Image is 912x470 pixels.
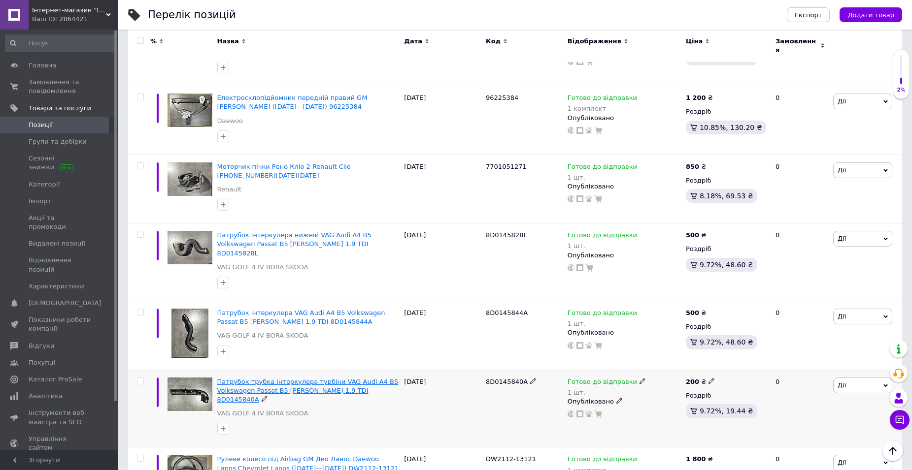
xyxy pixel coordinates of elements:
a: Патрубок інтеркулера нижній VAG Audi A4 B5 Volkswagen Passat B5 [PERSON_NAME] 1.9 TDI 8D0145828L [217,231,372,256]
span: Акції та промокоди [29,214,91,231]
input: Пошук [5,34,116,52]
b: 1 800 [686,455,706,463]
span: Товари та послуги [29,104,91,113]
a: Моторчик пічки Рено Кліо 2 Renault Clio [PHONE_NUMBER][DATE][DATE] [217,163,351,179]
span: Дії [838,313,846,320]
span: Дії [838,166,846,174]
div: 2% [893,87,909,94]
div: ₴ [686,455,713,464]
span: 7701051271 [486,163,527,170]
span: Відгуки [29,342,54,350]
a: VAG GOLF 4 IV BORA SKODA [217,331,308,340]
b: 500 [686,231,699,239]
div: Опубліковано [568,251,681,260]
div: ₴ [686,309,706,317]
div: Роздріб [686,107,767,116]
span: 9.72%, 19.44 ₴ [700,407,753,415]
span: Відновлення позицій [29,256,91,274]
img: Патрубок трубка інтеркулера турбіни VAG Audi A4 B5 Volkswagen Passat B5 Skoda Octavia 1.9 TDI 8D0... [168,377,212,411]
span: Експорт [795,11,822,19]
span: Готово до відправки [568,455,637,466]
div: 1 шт. [568,242,637,250]
span: Дії [838,381,846,389]
span: 9.72%, 29.16 ₴ [700,55,753,63]
span: Головна [29,61,56,70]
div: Опубліковано [568,114,681,123]
div: 0 [770,86,831,155]
span: Категорії [29,180,60,189]
a: Патрубок інтеркулера VAG Audi A4 B5 Volkswagen Passat B5 [PERSON_NAME] 1.9 TDI 8D0145844A [217,309,385,325]
span: 8D0145828L [486,231,527,239]
div: 1 шт. [568,320,637,327]
span: 96225384 [486,94,518,101]
span: Аналітика [29,392,63,401]
span: Каталог ProSale [29,375,82,384]
span: 8.18%, 69.53 ₴ [700,192,753,200]
div: [DATE] [402,301,483,370]
span: Ціна [686,37,703,46]
span: Дії [838,235,846,242]
a: Патрубок трубка інтеркулера турбіни VAG Audi A4 B5 Volkswagen Passat B5 [PERSON_NAME] 1.9 TDI 8D0... [217,378,399,403]
span: Назва [217,37,239,46]
span: Характеристики [29,282,84,291]
span: Готово до відправки [568,231,637,242]
span: 9.72%, 48.60 ₴ [700,338,753,346]
span: Готово до відправки [568,378,637,388]
span: Замовлення та повідомлення [29,78,91,95]
span: Групи та добірки [29,137,87,146]
div: Роздріб [686,245,767,253]
span: Код [486,37,501,46]
span: [DEMOGRAPHIC_DATA] [29,299,101,308]
span: Замовлення [776,37,818,55]
div: Роздріб [686,391,767,400]
img: Моторчик печки Рено Клио 2 Renault Clio 2 (1998-2005) 7701051271 [168,162,212,196]
b: 500 [686,309,699,316]
span: Додати товар [847,11,894,19]
div: [DATE] [402,223,483,301]
span: 10.85%, 130.20 ₴ [700,124,762,131]
div: [DATE] [402,370,483,447]
span: Видалені позиції [29,239,85,248]
b: 200 [686,378,699,385]
span: % [150,37,157,46]
span: Інструменти веб-майстра та SEO [29,408,91,426]
div: [DATE] [402,86,483,155]
button: Додати товар [840,7,902,22]
div: [DATE] [402,155,483,223]
div: Роздріб [686,176,767,185]
div: 0 [770,155,831,223]
button: Наверх [882,440,903,461]
span: Готово до відправки [568,163,637,173]
span: Дії [838,459,846,466]
div: Роздріб [686,322,767,331]
div: 0 [770,301,831,370]
span: Дата [404,37,422,46]
img: Электростеклоподъемник передний правый GM Део Ланос Daewoo Lanos (1997-2008) 96225384 [168,94,212,127]
a: Daewoo [217,117,243,125]
a: VAG GOLF 4 IV BORA SKODA [217,263,308,272]
span: Дії [838,97,846,105]
span: Імпорт [29,197,51,206]
b: 850 [686,163,699,170]
div: 0 [770,223,831,301]
img: Патрубок интеркулера нижний VAG Audi A4 B5 Volkswagen Passat B5 Skoda Octavia 1.9 TDI 8D0145828L [168,231,212,264]
div: 1 комплект [568,105,637,112]
button: Експорт [787,7,830,22]
div: Перелік позицій [148,10,236,20]
div: Опубліковано [568,182,681,191]
div: ₴ [686,231,706,240]
div: 1 шт. [568,389,646,396]
div: ₴ [686,377,715,386]
div: Опубліковано [568,397,681,406]
span: 9.72%, 48.60 ₴ [700,261,753,269]
div: ₴ [686,162,706,171]
button: Чат з покупцем [890,410,910,430]
span: Готово до відправки [568,309,637,319]
a: Електросклопідйомник передній правий GM [PERSON_NAME] ([DATE]—[DATE]) 96225384 [217,94,368,110]
span: Покупці [29,358,55,367]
